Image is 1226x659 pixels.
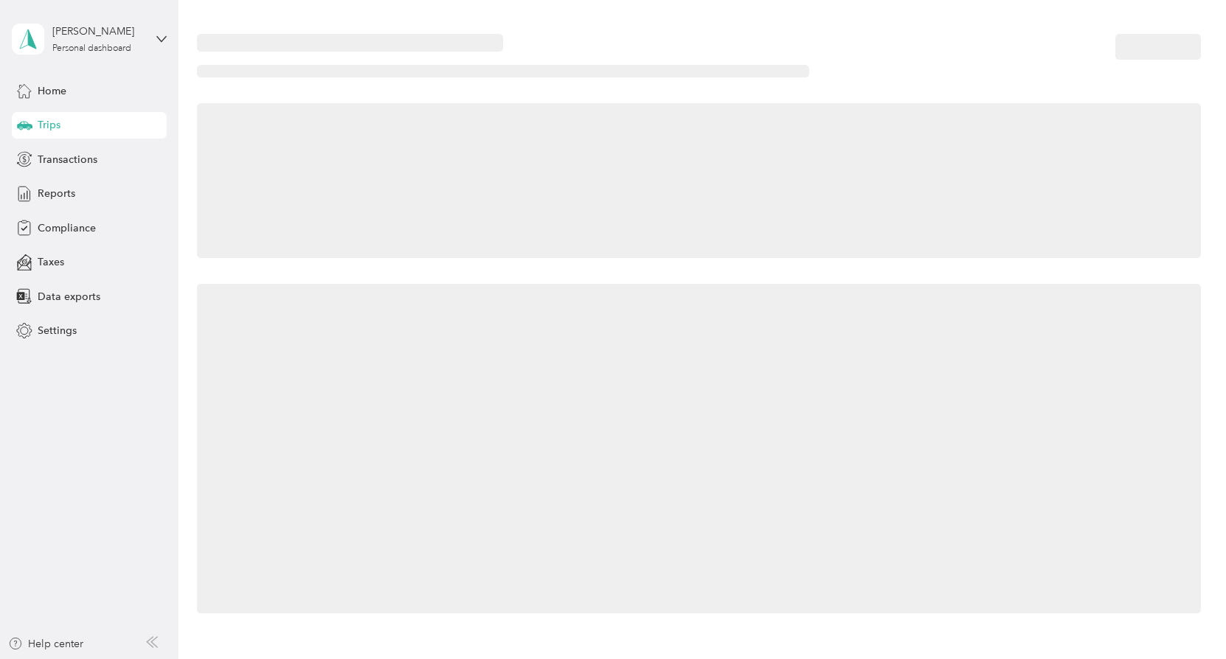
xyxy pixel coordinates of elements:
[52,44,131,53] div: Personal dashboard
[38,117,60,133] span: Trips
[38,186,75,201] span: Reports
[38,323,77,338] span: Settings
[8,636,83,652] button: Help center
[38,152,97,167] span: Transactions
[52,24,145,39] div: [PERSON_NAME]
[1143,576,1226,659] iframe: Everlance-gr Chat Button Frame
[38,254,64,270] span: Taxes
[38,289,100,304] span: Data exports
[38,220,96,236] span: Compliance
[38,83,66,99] span: Home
